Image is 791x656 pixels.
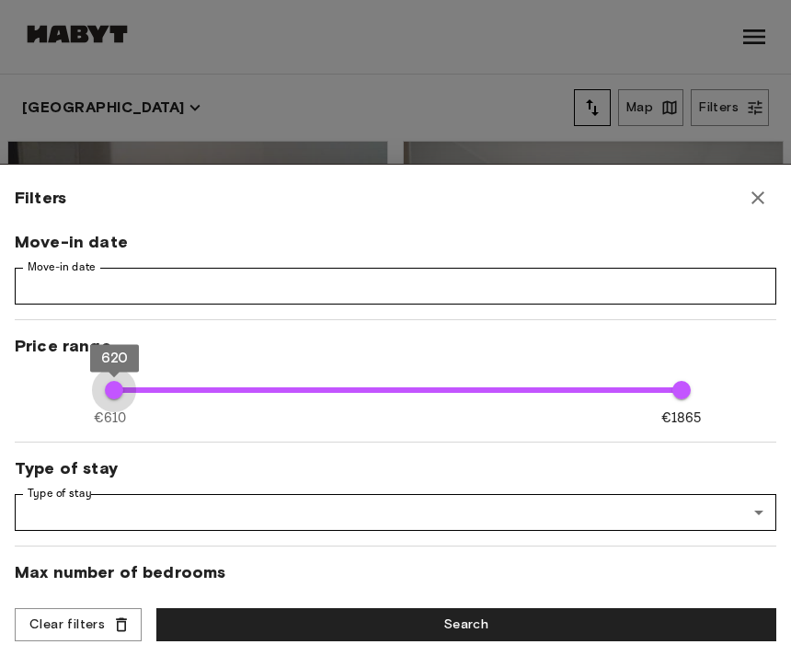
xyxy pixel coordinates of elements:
span: €610 [94,409,127,428]
button: Search [156,608,776,642]
span: Move-in date [15,231,776,253]
span: Type of stay [15,457,776,479]
span: 620 [101,350,128,366]
label: Type of stay [28,486,92,501]
span: €1865 [661,409,702,428]
span: Max number of bedrooms [15,561,776,583]
span: Price range [15,335,776,357]
label: Move-in date [28,259,96,275]
input: Choose date [15,268,776,305]
span: Filters [15,187,66,209]
button: Clear filters [15,608,142,642]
